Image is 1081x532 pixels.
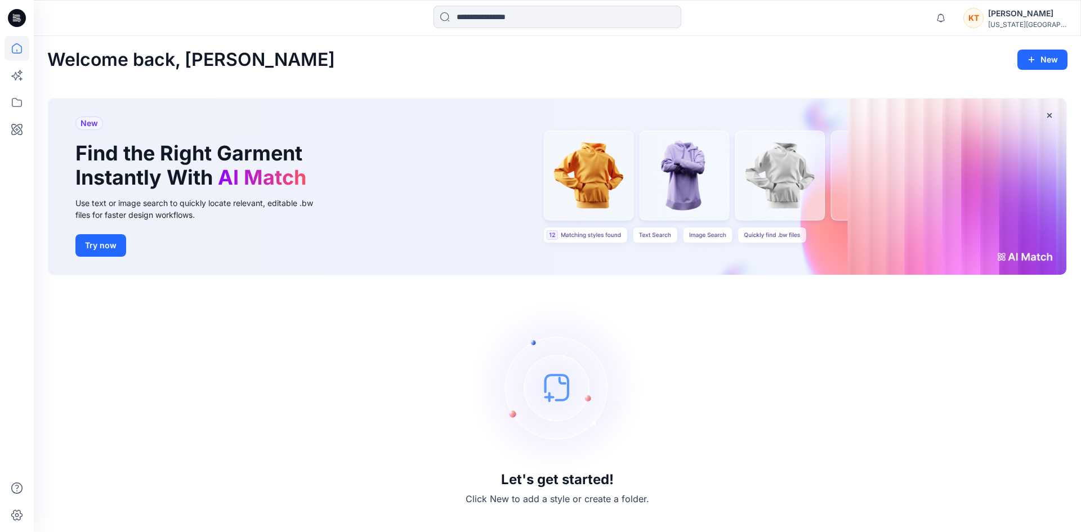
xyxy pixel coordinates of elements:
[47,50,335,70] h2: Welcome back, [PERSON_NAME]
[466,492,649,506] p: Click New to add a style or create a folder.
[988,20,1067,29] div: [US_STATE][GEOGRAPHIC_DATA]...
[1017,50,1067,70] button: New
[75,234,126,257] button: Try now
[473,303,642,472] img: empty-state-image.svg
[75,197,329,221] div: Use text or image search to quickly locate relevant, editable .bw files for faster design workflows.
[218,165,306,190] span: AI Match
[501,472,614,488] h3: Let's get started!
[963,8,984,28] div: KT
[75,141,312,190] h1: Find the Right Garment Instantly With
[81,117,98,130] span: New
[988,7,1067,20] div: [PERSON_NAME]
